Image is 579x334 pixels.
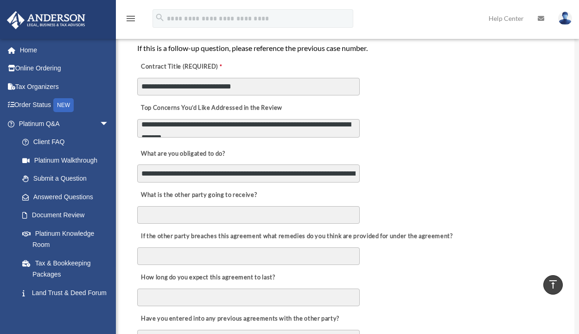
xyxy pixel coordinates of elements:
label: Have you entered into any previous agreements with the other party? [137,313,342,326]
a: Tax Organizers [6,77,123,96]
label: If the other party breaches this agreement what remedies do you think are provided for under the ... [137,230,455,243]
a: Answered Questions [13,188,123,206]
a: Client FAQ [13,133,123,151]
a: Land Trust & Deed Forum [13,284,123,302]
i: vertical_align_top [547,279,559,290]
a: Online Ordering [6,59,123,78]
div: NEW [53,98,74,112]
a: Platinum Q&Aarrow_drop_down [6,114,123,133]
a: Home [6,41,123,59]
label: Top Concerns You’d Like Addressed in the Review [137,102,285,115]
label: Contract Title (REQUIRED) [137,60,230,73]
i: menu [125,13,136,24]
img: Anderson Advisors Platinum Portal [4,11,88,29]
label: How long do you expect this agreement to last? [137,271,277,284]
label: What are you obligated to do? [137,147,230,160]
a: Platinum Knowledge Room [13,224,123,254]
a: menu [125,16,136,24]
a: Order StatusNEW [6,96,123,115]
a: Submit a Question [13,170,123,188]
span: arrow_drop_down [100,114,118,133]
a: Document Review [13,206,118,225]
i: search [155,13,165,23]
img: User Pic [558,12,572,25]
a: vertical_align_top [543,275,563,295]
a: Platinum Walkthrough [13,151,123,170]
label: What is the other party going to receive? [137,189,259,202]
a: Tax & Bookkeeping Packages [13,254,123,284]
a: Portal Feedback [13,302,123,321]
